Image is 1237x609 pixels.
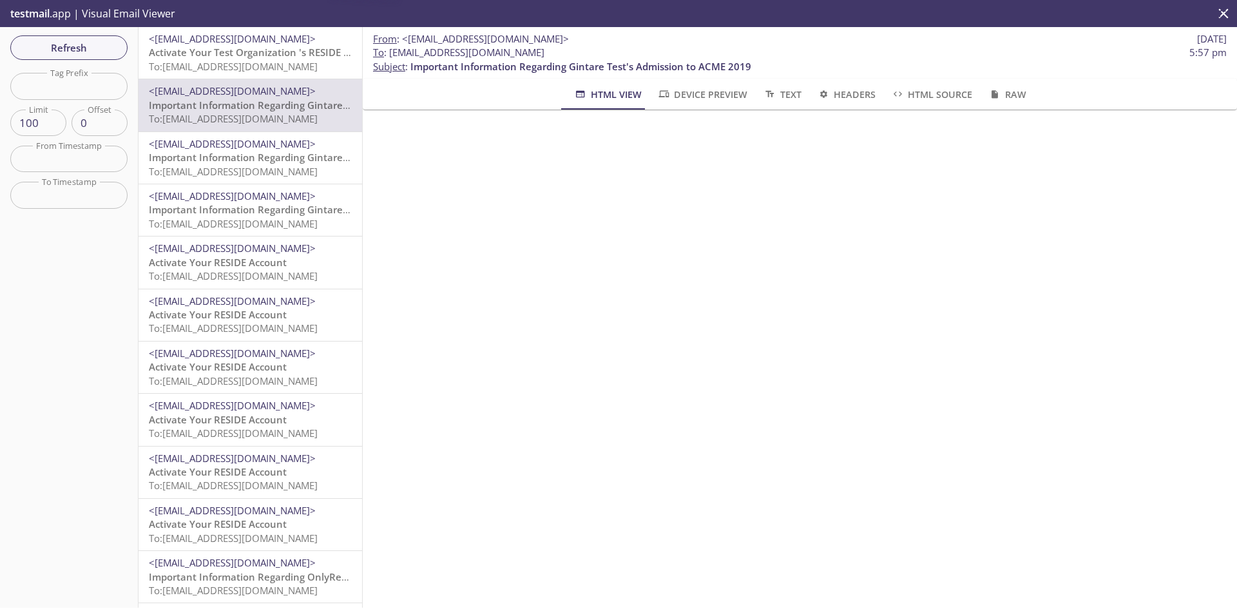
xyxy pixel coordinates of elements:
[402,32,569,45] span: <[EMAIL_ADDRESS][DOMAIN_NAME]>
[373,60,405,73] span: Subject
[373,46,544,59] span: : [EMAIL_ADDRESS][DOMAIN_NAME]
[149,427,318,440] span: To: [EMAIL_ADDRESS][DOMAIN_NAME]
[149,151,490,164] span: Important Information Regarding Gintare Test's Admission to ACME 2019
[373,46,1227,73] p: :
[149,532,318,545] span: To: [EMAIL_ADDRESS][DOMAIN_NAME]
[149,256,287,269] span: Activate Your RESIDE Account
[149,137,316,150] span: <[EMAIL_ADDRESS][DOMAIN_NAME]>
[149,479,318,492] span: To: [EMAIL_ADDRESS][DOMAIN_NAME]
[149,217,318,230] span: To: [EMAIL_ADDRESS][DOMAIN_NAME]
[149,32,316,45] span: <[EMAIL_ADDRESS][DOMAIN_NAME]>
[149,465,287,478] span: Activate Your RESIDE Account
[817,86,876,102] span: Headers
[139,499,362,550] div: <[EMAIL_ADDRESS][DOMAIN_NAME]>Activate Your RESIDE AccountTo:[EMAIL_ADDRESS][DOMAIN_NAME]
[149,295,316,307] span: <[EMAIL_ADDRESS][DOMAIN_NAME]>
[149,504,316,517] span: <[EMAIL_ADDRESS][DOMAIN_NAME]>
[149,203,490,216] span: Important Information Regarding Gintare Test's Admission to ACME 2019
[891,86,972,102] span: HTML Source
[573,86,641,102] span: HTML View
[149,452,316,465] span: <[EMAIL_ADDRESS][DOMAIN_NAME]>
[149,374,318,387] span: To: [EMAIL_ADDRESS][DOMAIN_NAME]
[149,112,318,125] span: To: [EMAIL_ADDRESS][DOMAIN_NAME]
[139,394,362,445] div: <[EMAIL_ADDRESS][DOMAIN_NAME]>Activate Your RESIDE AccountTo:[EMAIL_ADDRESS][DOMAIN_NAME]
[139,184,362,236] div: <[EMAIL_ADDRESS][DOMAIN_NAME]>Important Information Regarding Gintare Test's Admission to ACME 20...
[1189,46,1227,59] span: 5:57 pm
[149,60,318,73] span: To: [EMAIL_ADDRESS][DOMAIN_NAME]
[1197,32,1227,46] span: [DATE]
[149,360,287,373] span: Activate Your RESIDE Account
[149,556,316,569] span: <[EMAIL_ADDRESS][DOMAIN_NAME]>
[139,237,362,288] div: <[EMAIL_ADDRESS][DOMAIN_NAME]>Activate Your RESIDE AccountTo:[EMAIL_ADDRESS][DOMAIN_NAME]
[10,35,128,60] button: Refresh
[373,32,397,45] span: From
[149,189,316,202] span: <[EMAIL_ADDRESS][DOMAIN_NAME]>
[410,60,751,73] span: Important Information Regarding Gintare Test's Admission to ACME 2019
[139,27,362,79] div: <[EMAIL_ADDRESS][DOMAIN_NAME]>Activate Your Test Organization 's RESIDE AccountTo:[EMAIL_ADDRESS]...
[149,46,381,59] span: Activate Your Test Organization 's RESIDE Account
[149,84,316,97] span: <[EMAIL_ADDRESS][DOMAIN_NAME]>
[149,517,287,530] span: Activate Your RESIDE Account
[988,86,1026,102] span: Raw
[139,132,362,184] div: <[EMAIL_ADDRESS][DOMAIN_NAME]>Important Information Regarding Gintare Test's Admission to ACME 20...
[149,570,494,583] span: Important Information Regarding OnlyRep Test's Admission to ACME 2019
[373,32,569,46] span: :
[149,165,318,178] span: To: [EMAIL_ADDRESS][DOMAIN_NAME]
[149,269,318,282] span: To: [EMAIL_ADDRESS][DOMAIN_NAME]
[139,551,362,603] div: <[EMAIL_ADDRESS][DOMAIN_NAME]>Important Information Regarding OnlyRep Test's Admission to ACME 20...
[149,399,316,412] span: <[EMAIL_ADDRESS][DOMAIN_NAME]>
[373,46,384,59] span: To
[149,322,318,334] span: To: [EMAIL_ADDRESS][DOMAIN_NAME]
[139,79,362,131] div: <[EMAIL_ADDRESS][DOMAIN_NAME]>Important Information Regarding Gintare Test's Admission to ACME 20...
[149,308,287,321] span: Activate Your RESIDE Account
[139,342,362,393] div: <[EMAIL_ADDRESS][DOMAIN_NAME]>Activate Your RESIDE AccountTo:[EMAIL_ADDRESS][DOMAIN_NAME]
[149,99,490,111] span: Important Information Regarding Gintare Test's Admission to ACME 2019
[10,6,50,21] span: testmail
[149,242,316,255] span: <[EMAIL_ADDRESS][DOMAIN_NAME]>
[149,584,318,597] span: To: [EMAIL_ADDRESS][DOMAIN_NAME]
[139,447,362,498] div: <[EMAIL_ADDRESS][DOMAIN_NAME]>Activate Your RESIDE AccountTo:[EMAIL_ADDRESS][DOMAIN_NAME]
[657,86,747,102] span: Device Preview
[763,86,801,102] span: Text
[21,39,117,56] span: Refresh
[139,289,362,341] div: <[EMAIL_ADDRESS][DOMAIN_NAME]>Activate Your RESIDE AccountTo:[EMAIL_ADDRESS][DOMAIN_NAME]
[149,413,287,426] span: Activate Your RESIDE Account
[149,347,316,360] span: <[EMAIL_ADDRESS][DOMAIN_NAME]>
